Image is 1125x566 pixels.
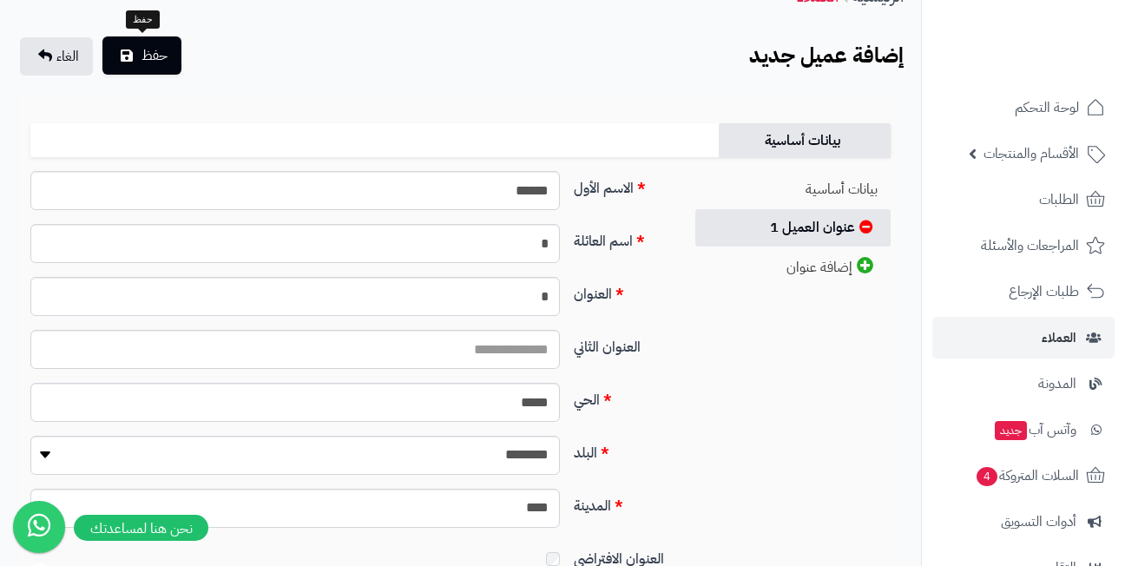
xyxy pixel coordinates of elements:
[1001,510,1076,534] span: أدوات التسويق
[567,383,675,411] label: الحي
[567,171,675,199] label: الاسم الأول
[1042,326,1076,350] span: العملاء
[1039,188,1079,212] span: الطلبات
[984,141,1079,166] span: الأقسام والمنتجات
[1009,280,1079,304] span: طلبات الإرجاع
[975,464,1079,488] span: السلات المتروكة
[719,123,891,158] a: بيانات أساسية
[932,225,1115,267] a: المراجعات والأسئلة
[981,234,1079,258] span: المراجعات والأسئلة
[567,277,675,305] label: العنوان
[567,224,675,252] label: اسم العائلة
[932,455,1115,497] a: السلات المتروكة4
[141,45,168,66] span: حفظ
[932,501,1115,543] a: أدوات التسويق
[932,363,1115,405] a: المدونة
[932,179,1115,220] a: الطلبات
[20,37,93,76] a: الغاء
[567,436,675,464] label: البلد
[567,330,675,358] label: العنوان الثاني
[567,489,675,517] label: المدينة
[932,409,1115,451] a: وآتس آبجديد
[695,209,891,247] a: عنوان العميل 1
[977,467,997,486] span: 4
[1038,372,1076,396] span: المدونة
[695,171,891,208] a: بيانات أساسية
[695,248,891,286] a: إضافة عنوان
[932,87,1115,128] a: لوحة التحكم
[932,317,1115,359] a: العملاء
[995,421,1027,440] span: جديد
[102,36,181,75] button: حفظ
[126,10,160,30] div: حفظ
[993,418,1076,442] span: وآتس آب
[749,40,904,71] b: إضافة عميل جديد
[932,271,1115,313] a: طلبات الإرجاع
[1015,95,1079,120] span: لوحة التحكم
[56,46,79,67] span: الغاء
